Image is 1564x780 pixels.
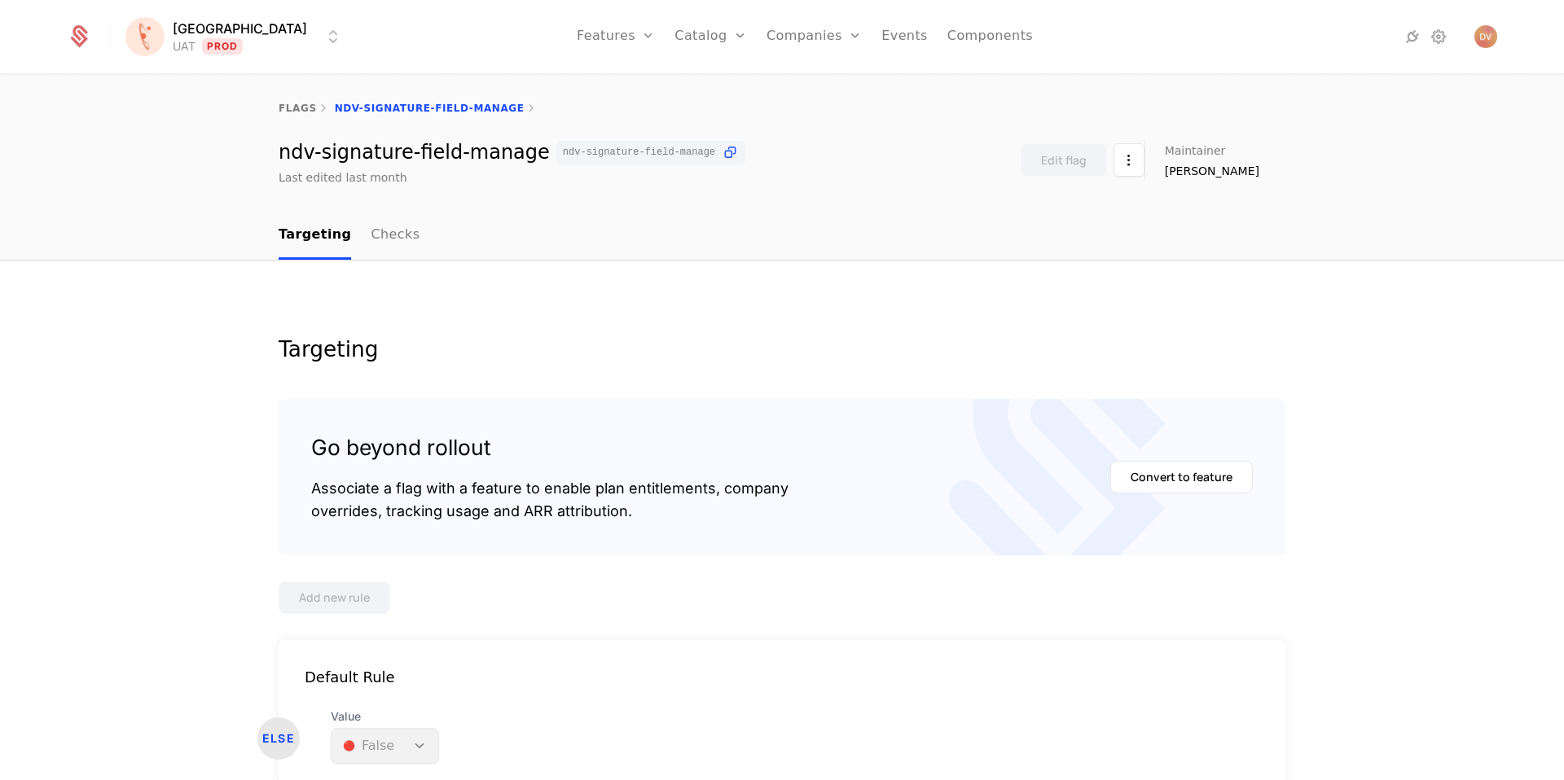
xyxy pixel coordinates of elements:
button: Select action [1114,143,1144,177]
img: Dragana Vujcic [1474,25,1497,48]
a: Settings [1429,27,1448,46]
a: Integrations [1403,27,1422,46]
span: [PERSON_NAME] [1165,163,1259,179]
div: Default Rule [279,666,1285,689]
a: Targeting [279,212,351,260]
button: Edit flag [1021,143,1107,177]
span: ndv-signature-field-manage [563,147,715,157]
span: Prod [202,38,244,55]
ul: Choose Sub Page [279,212,420,260]
span: [GEOGRAPHIC_DATA] [173,19,307,38]
a: Checks [371,212,420,260]
button: Convert to feature [1110,461,1253,493]
nav: Main [279,212,1285,260]
div: Associate a flag with a feature to enable plan entitlements, company overrides, tracking usage an... [311,477,789,523]
div: Last edited last month [279,169,407,186]
div: Edit flag [1041,152,1087,169]
button: Select environment [130,19,343,55]
button: Add new rule [279,581,390,614]
div: Targeting [279,339,1285,360]
span: Value [331,708,439,725]
div: Go beyond rollout [311,432,789,464]
button: Open user button [1474,25,1497,48]
img: Florence [125,17,165,56]
div: ndv-signature-field-manage [279,141,745,164]
div: UAT [173,38,195,55]
div: Add new rule [299,589,370,606]
span: Maintainer [1165,145,1226,156]
a: flags [279,103,317,114]
div: ELSE [257,717,300,760]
